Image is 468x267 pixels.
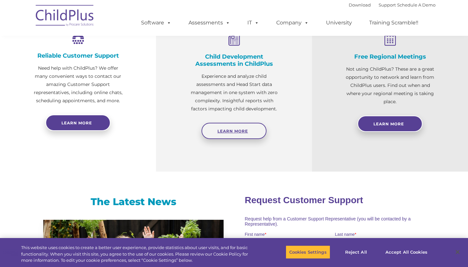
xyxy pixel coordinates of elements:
span: Last name [90,43,110,48]
a: Learn More [201,123,266,139]
a: Company [270,16,315,29]
p: Experience and analyze child assessments and Head Start data management in one system with zero c... [188,72,279,113]
h4: Free Regional Meetings [344,53,435,60]
p: Not using ChildPlus? These are a great opportunity to network and learn from ChildPlus users. Fin... [344,65,435,106]
a: Download [349,2,371,7]
div: This website uses cookies to create a better user experience, provide statistics about user visit... [21,245,257,264]
a: University [319,16,358,29]
a: Schedule A Demo [397,2,435,7]
a: Support [379,2,396,7]
button: Cookies Settings [286,245,330,259]
span: Learn More [373,121,404,126]
font: | [349,2,435,7]
img: ChildPlus by Procare Solutions [32,0,97,33]
span: Phone number [90,70,118,75]
p: Need help with ChildPlus? We offer many convenient ways to contact our amazing Customer Support r... [32,64,123,105]
span: Learn more [61,120,92,125]
h4: Reliable Customer Support [32,52,123,59]
a: Training Scramble!! [363,16,425,29]
span: Learn More [217,129,248,133]
a: Learn more [45,115,110,131]
h4: Child Development Assessments in ChildPlus [188,53,279,67]
a: Assessments [182,16,237,29]
a: Software [135,16,178,29]
button: Accept All Cookies [382,245,431,259]
a: IT [241,16,266,29]
h3: The Latest News [43,195,224,208]
button: Reject All [336,245,376,259]
button: Close [450,245,465,259]
a: Learn More [357,116,422,132]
